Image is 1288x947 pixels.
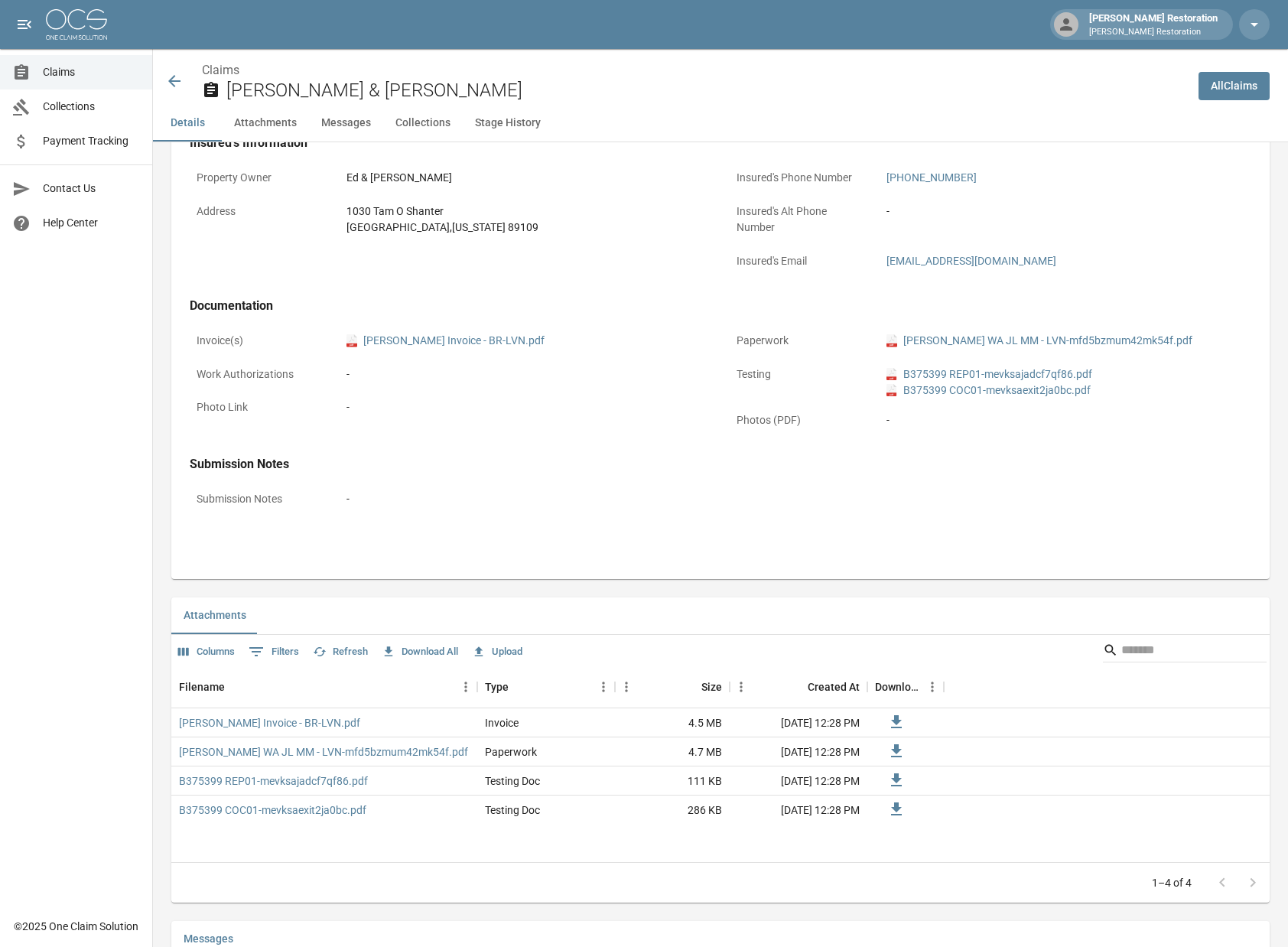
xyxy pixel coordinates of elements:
[615,796,730,825] div: 286 KB
[485,715,519,731] div: Invoice
[190,484,327,514] p: Submission Notes
[190,163,327,193] p: Property Owner
[1103,638,1267,666] div: Search
[615,675,638,698] button: Menu
[14,919,138,934] div: © 2025 One Claim Solution
[43,133,140,149] span: Payment Tracking
[477,666,615,708] div: Type
[171,597,1270,634] div: related-list tabs
[886,382,1091,399] a: pdfB375399 COC01-mevksaexit2ja0bc.pdf
[485,802,540,818] div: Testing Doc
[245,639,303,664] button: Show filters
[190,197,327,226] p: Address
[179,744,468,760] a: [PERSON_NAME] WA JL MM - LVN-mfd5bzmum42mk54f.pdf
[1152,875,1192,890] p: 1–4 of 4
[592,675,615,698] button: Menu
[346,203,538,220] div: 1030 Tam O Shanter
[730,708,867,737] div: [DATE] 12:28 PM
[346,491,350,507] div: -
[454,675,477,698] button: Menu
[346,399,350,415] div: -
[179,715,360,731] a: [PERSON_NAME] Invoice - BR-LVN.pdf
[190,298,1251,314] h4: Documentation
[226,80,1186,102] h2: [PERSON_NAME] & [PERSON_NAME]
[190,392,327,422] p: Photo Link
[222,105,309,142] button: Attachments
[730,246,867,276] p: Insured's Email
[886,255,1056,267] a: [EMAIL_ADDRESS][DOMAIN_NAME]
[921,675,944,698] button: Menu
[730,405,867,435] p: Photos (PDF)
[179,773,368,789] a: B375399 REP01-mevksajadcf7qf86.pdf
[153,105,222,142] button: Details
[309,105,383,142] button: Messages
[867,666,944,708] div: Download
[808,666,860,708] div: Created At
[468,640,526,664] button: Upload
[378,640,462,664] button: Download All
[43,181,140,197] span: Contact Us
[190,360,327,389] p: Work Authorizations
[615,766,730,796] div: 111 KB
[615,708,730,737] div: 4.5 MB
[190,135,1251,151] h4: Insured's Information
[485,744,537,760] div: Paperwork
[1083,11,1224,38] div: [PERSON_NAME] Restoration
[730,666,867,708] div: Created At
[730,197,867,242] p: Insured's Alt Phone Number
[730,326,867,356] p: Paperwork
[886,171,977,184] a: [PHONE_NUMBER]
[190,457,1251,472] h4: Submission Notes
[701,666,722,708] div: Size
[886,412,1244,428] div: -
[174,640,239,664] button: Select columns
[730,675,753,698] button: Menu
[346,366,704,382] div: -
[346,170,452,186] div: Ed & [PERSON_NAME]
[730,796,867,825] div: [DATE] 12:28 PM
[346,333,545,349] a: pdf[PERSON_NAME] Invoice - BR-LVN.pdf
[43,215,140,231] span: Help Center
[463,105,553,142] button: Stage History
[886,366,1092,382] a: pdfB375399 REP01-mevksajadcf7qf86.pdf
[179,802,366,818] a: B375399 COC01-mevksaexit2ja0bc.pdf
[886,333,1192,349] a: pdf[PERSON_NAME] WA JL MM - LVN-mfd5bzmum42mk54f.pdf
[190,326,327,356] p: Invoice(s)
[730,163,867,193] p: Insured's Phone Number
[383,105,463,142] button: Collections
[730,766,867,796] div: [DATE] 12:28 PM
[730,360,867,389] p: Testing
[1199,72,1270,100] a: AllClaims
[9,9,40,40] button: open drawer
[202,63,239,77] a: Claims
[615,737,730,766] div: 4.7 MB
[730,737,867,766] div: [DATE] 12:28 PM
[875,666,921,708] div: Download
[179,666,225,708] div: Filename
[46,9,107,40] img: ocs-logo-white-transparent.png
[171,597,259,634] button: Attachments
[153,105,1288,142] div: anchor tabs
[202,61,1186,80] nav: breadcrumb
[615,666,730,708] div: Size
[171,666,477,708] div: Filename
[346,220,538,236] div: [GEOGRAPHIC_DATA] , [US_STATE] 89109
[485,773,540,789] div: Testing Doc
[886,203,890,220] div: -
[1089,26,1218,39] p: [PERSON_NAME] Restoration
[485,666,509,708] div: Type
[43,99,140,115] span: Collections
[43,64,140,80] span: Claims
[309,640,372,664] button: Refresh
